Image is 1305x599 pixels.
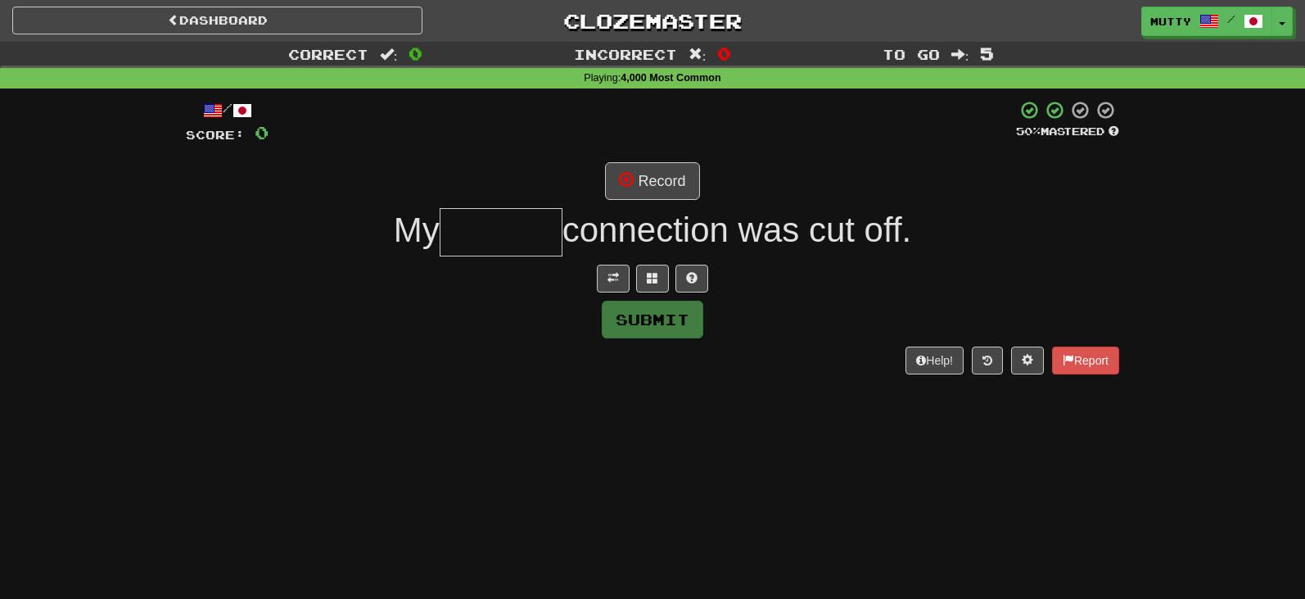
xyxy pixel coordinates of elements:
[1016,125,1119,139] div: Mastered
[602,301,703,338] button: Submit
[1052,347,1119,374] button: Report
[447,7,857,35] a: Clozemaster
[409,43,422,63] span: 0
[1016,125,1041,138] span: 50 %
[186,100,269,120] div: /
[1150,14,1191,29] span: mutty
[574,46,677,62] span: Incorrect
[186,128,245,142] span: Score:
[951,48,969,61] span: :
[1141,7,1272,36] a: mutty /
[12,7,422,34] a: Dashboard
[689,48,707,61] span: :
[717,43,731,63] span: 0
[883,46,940,62] span: To go
[972,347,1003,374] button: Round history (alt+y)
[675,265,708,293] button: Single letter hint - you only get 1 per sentence and score half the points! alt+h
[636,265,669,293] button: Switch sentence to multiple choice alt+p
[288,46,368,62] span: Correct
[1227,13,1235,25] span: /
[255,122,269,143] span: 0
[597,265,630,293] button: Toggle translation (alt+t)
[380,48,398,61] span: :
[905,347,964,374] button: Help!
[621,72,720,84] strong: 4,000 Most Common
[562,211,911,249] span: connection was cut off.
[605,162,699,200] button: Record
[394,211,440,249] span: My
[980,43,994,63] span: 5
